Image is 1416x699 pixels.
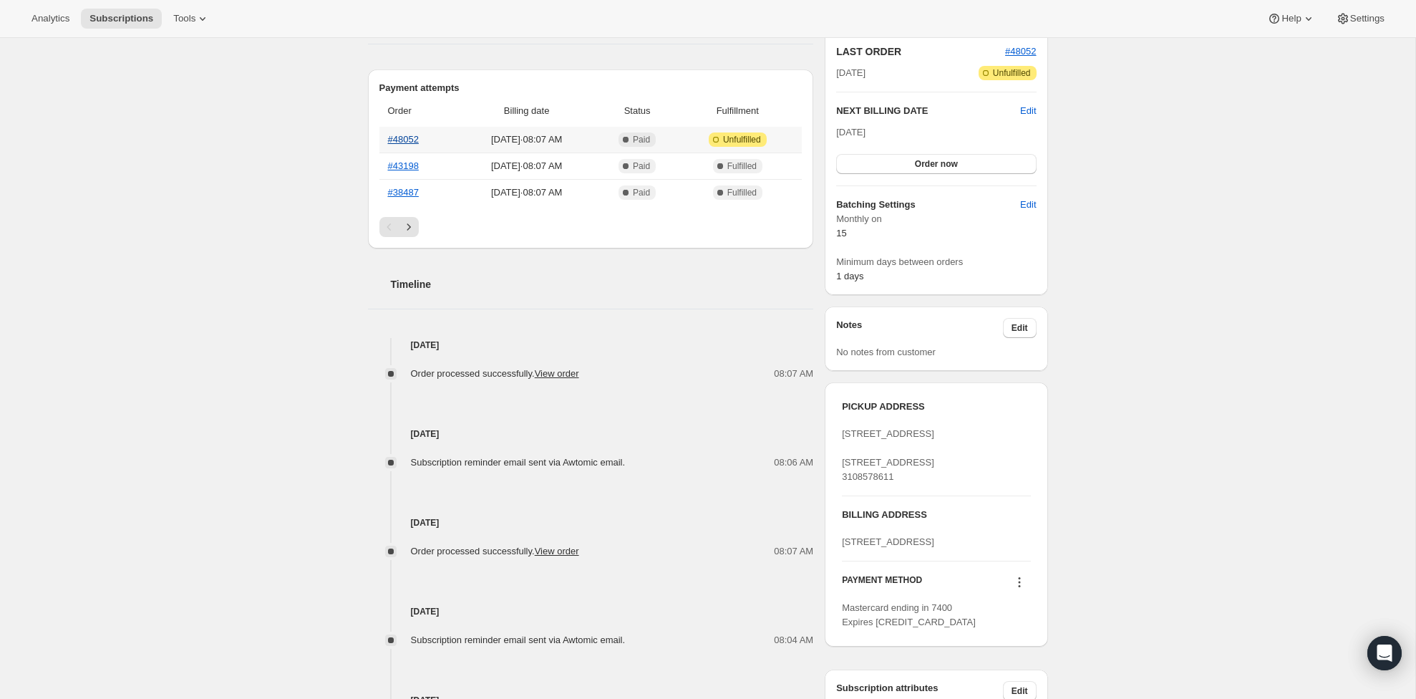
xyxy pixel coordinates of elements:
span: [DATE] [836,127,865,138]
h2: Payment attempts [379,81,802,95]
span: Fulfillment [682,104,793,118]
span: 08:06 AM [774,455,813,470]
span: Fulfilled [727,187,757,198]
span: Order processed successfully. [411,546,579,556]
button: Order now [836,154,1036,174]
span: Edit [1012,322,1028,334]
span: Paid [633,187,650,198]
button: Edit [1003,318,1037,338]
span: 1 days [836,271,863,281]
button: Subscriptions [81,9,162,29]
h2: NEXT BILLING DATE [836,104,1020,118]
button: Settings [1327,9,1393,29]
button: Next [399,217,419,237]
th: Order [379,95,457,127]
a: #48052 [388,134,419,145]
span: [DATE] [836,66,865,80]
span: Unfulfilled [993,67,1031,79]
span: Paid [633,160,650,172]
button: Edit [1012,193,1044,216]
span: Subscriptions [89,13,153,24]
span: Minimum days between orders [836,255,1036,269]
h3: PAYMENT METHOD [842,574,922,594]
button: Tools [165,9,218,29]
h4: [DATE] [368,516,814,530]
button: Analytics [23,9,78,29]
h6: Batching Settings [836,198,1020,212]
span: Fulfilled [727,160,757,172]
span: Status [601,104,674,118]
h2: LAST ORDER [836,44,1005,59]
span: 08:07 AM [774,544,813,559]
span: [DATE] · 08:07 AM [461,159,593,173]
h4: [DATE] [368,338,814,352]
span: 08:04 AM [774,633,813,647]
span: Settings [1350,13,1385,24]
span: [STREET_ADDRESS] [STREET_ADDRESS] 3108578611 [842,428,934,482]
a: View order [535,368,579,379]
span: 15 [836,228,846,238]
span: 08:07 AM [774,367,813,381]
span: Edit [1020,198,1036,212]
div: Open Intercom Messenger [1367,636,1402,670]
span: [DATE] · 08:07 AM [461,132,593,147]
button: Help [1259,9,1324,29]
h4: [DATE] [368,604,814,619]
h3: Notes [836,318,1003,338]
span: Paid [633,134,650,145]
span: Tools [173,13,195,24]
a: View order [535,546,579,556]
nav: Pagination [379,217,802,237]
h2: Timeline [391,277,814,291]
span: Mastercard ending in 7400 Expires [CREDIT_CARD_DATA] [842,602,976,627]
button: #48052 [1005,44,1036,59]
span: Edit [1012,685,1028,697]
span: Analytics [31,13,69,24]
h3: BILLING ADDRESS [842,508,1030,522]
span: Monthly on [836,212,1036,226]
span: [DATE] · 08:07 AM [461,185,593,200]
span: Help [1281,13,1301,24]
a: #43198 [388,160,419,171]
span: Billing date [461,104,593,118]
h3: PICKUP ADDRESS [842,400,1030,414]
a: #48052 [1005,46,1036,57]
a: #38487 [388,187,419,198]
span: Unfulfilled [723,134,761,145]
span: Order processed successfully. [411,368,579,379]
h4: [DATE] [368,427,814,441]
span: [STREET_ADDRESS] [842,536,934,547]
button: Edit [1020,104,1036,118]
span: Order now [915,158,958,170]
span: No notes from customer [836,347,936,357]
span: Subscription reminder email sent via Awtomic email. [411,635,626,645]
span: Subscription reminder email sent via Awtomic email. [411,457,626,468]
